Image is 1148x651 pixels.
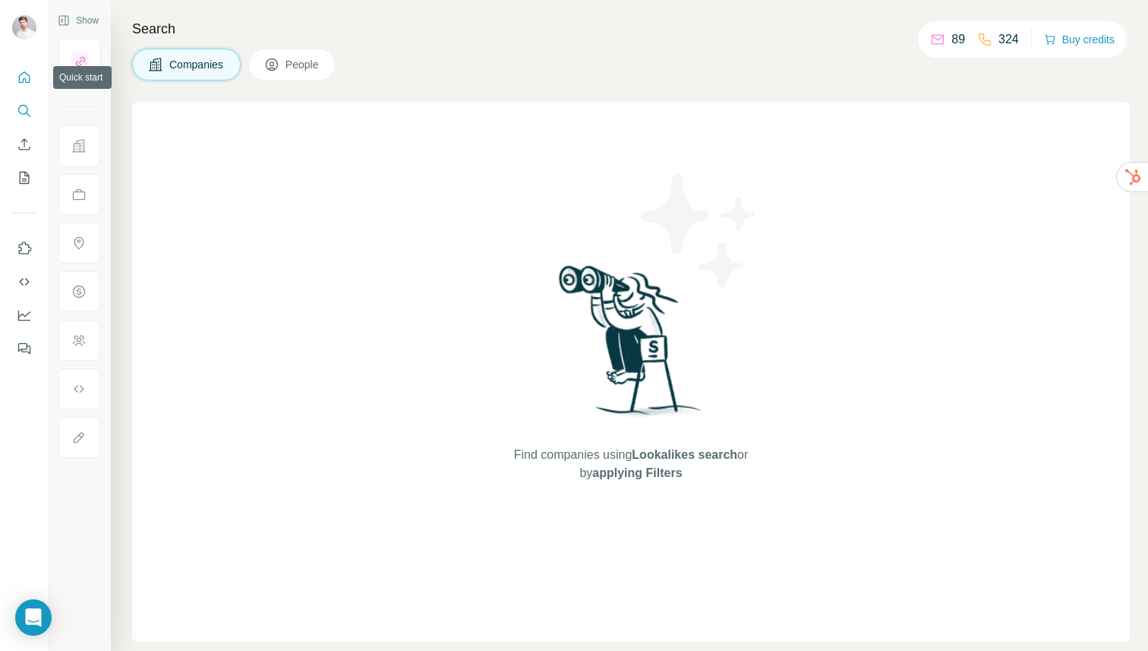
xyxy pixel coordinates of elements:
[12,64,36,91] button: Quick start
[12,235,36,262] button: Use Surfe on LinkedIn
[12,97,36,125] button: Search
[631,163,768,299] img: Surfe Illustration - Stars
[1044,29,1115,50] button: Buy credits
[15,599,52,636] div: Open Intercom Messenger
[12,335,36,362] button: Feedback
[285,57,320,72] span: People
[998,30,1019,49] p: 324
[12,268,36,295] button: Use Surfe API
[47,9,109,32] button: Show
[132,18,1130,40] h4: Search
[12,164,36,191] button: My lists
[12,15,36,40] img: Avatar
[509,446,752,482] span: Find companies using or by
[12,302,36,329] button: Dashboard
[552,261,710,431] img: Surfe Illustration - Woman searching with binoculars
[951,30,965,49] p: 89
[632,448,737,461] span: Lookalikes search
[12,131,36,158] button: Enrich CSV
[169,57,225,72] span: Companies
[592,466,682,479] span: applying Filters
